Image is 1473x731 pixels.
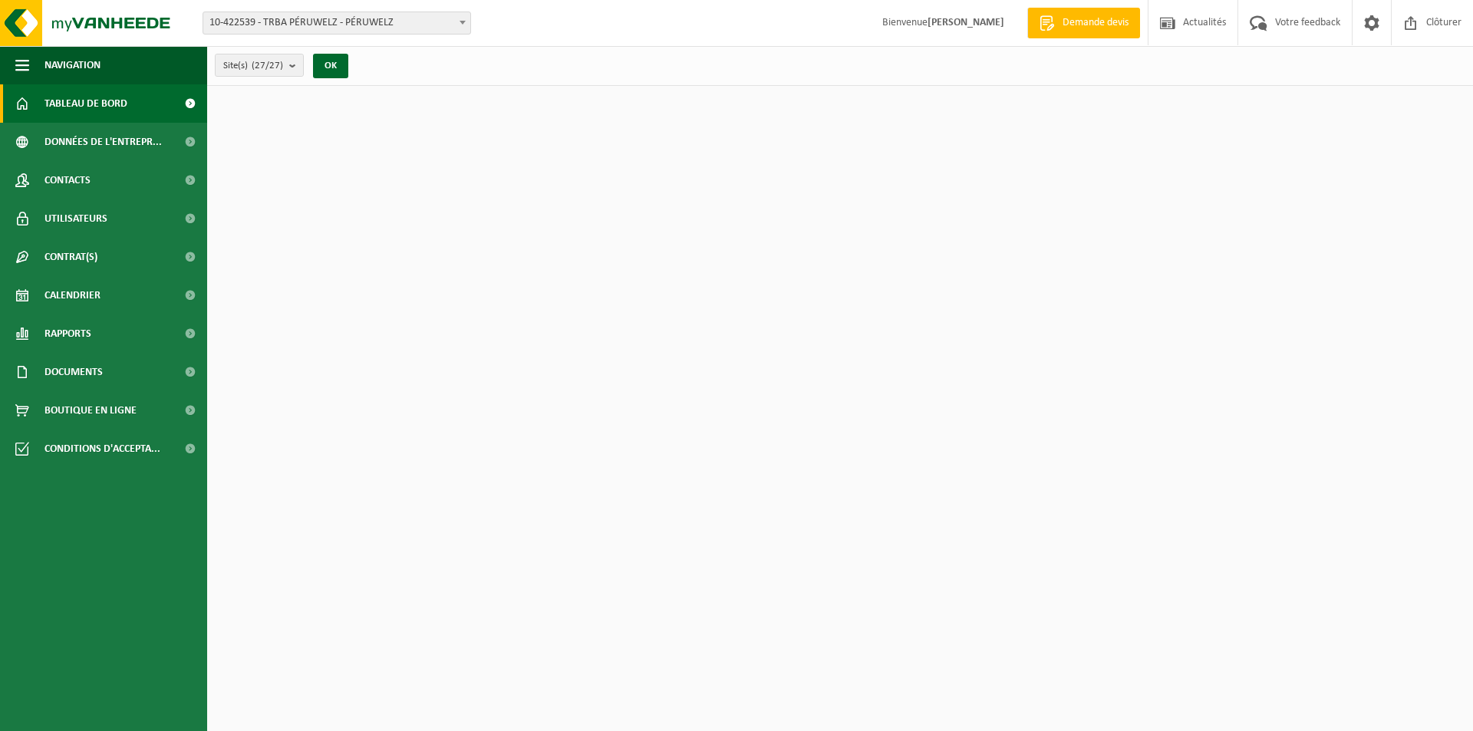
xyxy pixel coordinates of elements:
span: Navigation [44,46,101,84]
button: Site(s)(27/27) [215,54,304,77]
button: OK [313,54,348,78]
span: Contacts [44,161,91,199]
span: Tableau de bord [44,84,127,123]
count: (27/27) [252,61,283,71]
span: Contrat(s) [44,238,97,276]
span: Boutique en ligne [44,391,137,430]
strong: [PERSON_NAME] [928,17,1004,28]
span: Site(s) [223,54,283,77]
a: Demande devis [1027,8,1140,38]
span: Demande devis [1059,15,1132,31]
span: Rapports [44,314,91,353]
span: Calendrier [44,276,101,314]
span: Données de l'entrepr... [44,123,162,161]
span: Documents [44,353,103,391]
span: 10-422539 - TRBA PÉRUWELZ - PÉRUWELZ [203,12,470,34]
span: Utilisateurs [44,199,107,238]
span: 10-422539 - TRBA PÉRUWELZ - PÉRUWELZ [203,12,471,35]
span: Conditions d'accepta... [44,430,160,468]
